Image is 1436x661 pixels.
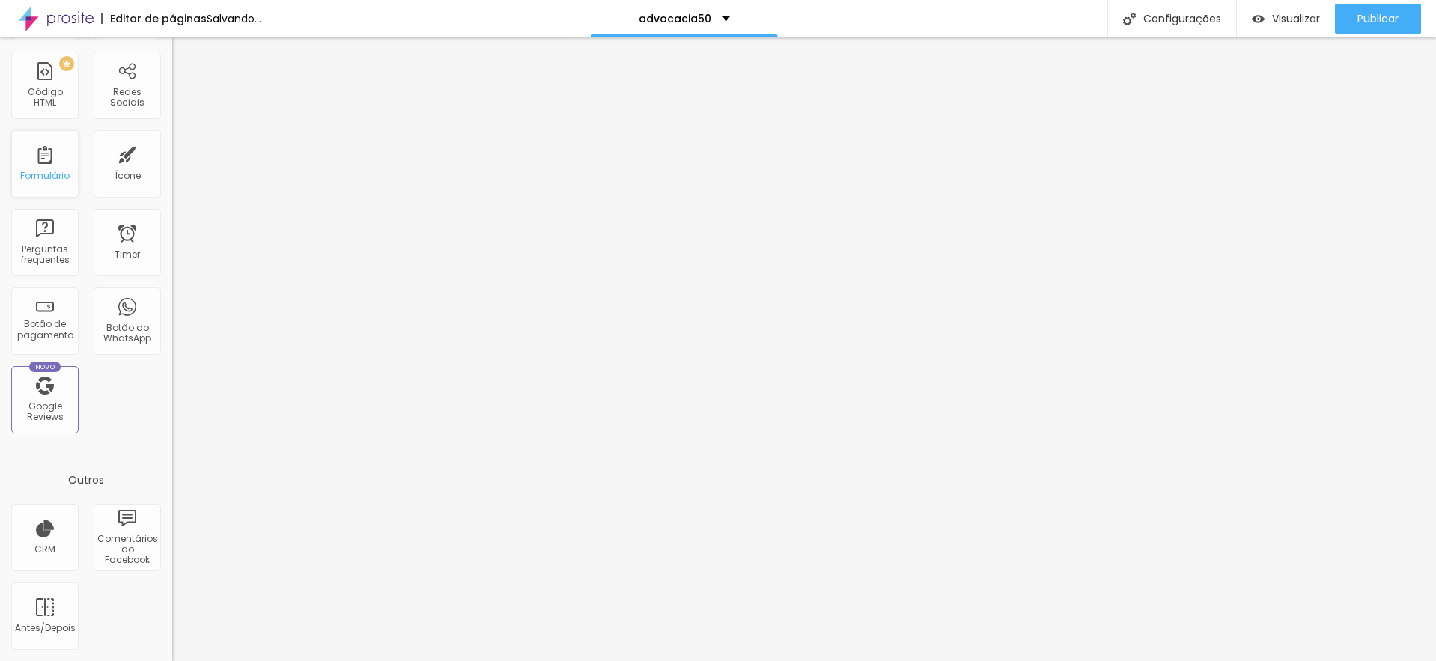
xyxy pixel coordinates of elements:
[1335,4,1421,34] button: Publicar
[34,544,55,555] div: CRM
[1272,13,1320,25] span: Visualizar
[172,37,1436,661] iframe: Editor
[1357,13,1399,25] span: Publicar
[1123,13,1136,25] img: Icone
[1252,13,1265,25] img: view-1.svg
[15,401,74,423] div: Google Reviews
[207,13,261,24] div: Salvando...
[15,244,74,266] div: Perguntas frequentes
[1237,4,1335,34] button: Visualizar
[639,13,711,24] p: advocacia50
[97,323,156,344] div: Botão do WhatsApp
[115,171,141,181] div: Ícone
[97,534,156,566] div: Comentários do Facebook
[15,87,74,109] div: Código HTML
[15,623,74,633] div: Antes/Depois
[29,362,61,372] div: Novo
[97,87,156,109] div: Redes Sociais
[101,13,207,24] div: Editor de páginas
[20,171,70,181] div: Formulário
[115,249,140,260] div: Timer
[15,319,74,341] div: Botão de pagamento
